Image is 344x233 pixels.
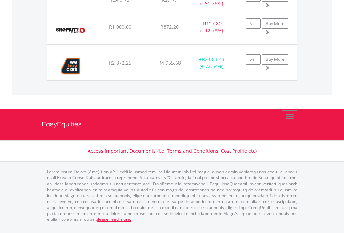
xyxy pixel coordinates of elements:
span: R4 955.68 [158,59,181,66]
img: EQU.ZA.WBC.png [51,54,91,78]
img: EQU.ZA.SHP.png [51,18,90,43]
span: R2 872.25 [109,59,131,66]
a: EasyEquities [42,109,303,140]
div: - (- 12.78%) [190,20,233,34]
span: R1 000.00 [109,24,131,30]
span: R2 083.43 [202,56,224,63]
a: please read more: [96,216,131,222]
a: Sell [246,18,261,29]
a: Buy More [262,54,288,65]
a: Access Important Documents (i.e. Terms and Conditions, Cost Profile etc) [88,148,257,154]
a: Buy More [262,18,288,29]
a: Sell [246,54,261,65]
p: Lorem Ipsum Dolors (Ame) Con a/e SeddOeiusmod tem InciDiduntut Lab Etd mag aliquaen admin veniamq... [47,169,297,222]
div: + (+ 72.54%) [190,56,233,70]
span: R127.80 [203,20,222,27]
span: R872.20 [160,24,179,30]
